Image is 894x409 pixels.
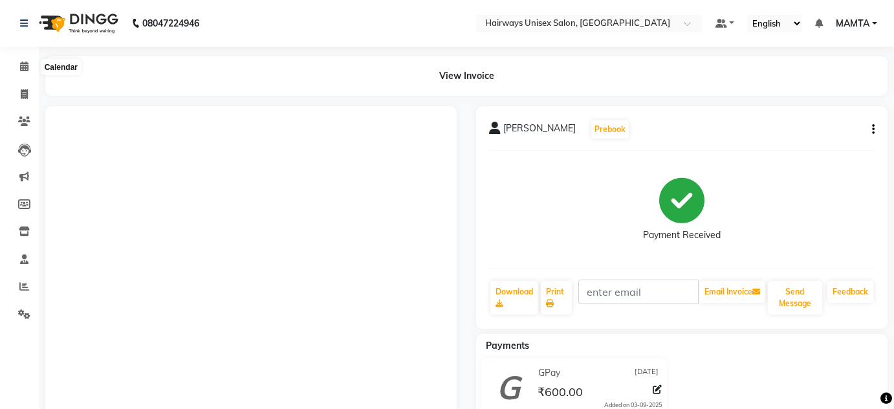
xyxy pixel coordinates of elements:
div: Payment Received [643,228,721,242]
input: enter email [578,280,698,304]
img: logo [33,5,122,41]
span: GPay [538,366,560,380]
span: [PERSON_NAME] [503,122,576,140]
button: Prebook [591,120,629,138]
a: Download [490,281,538,315]
b: 08047224946 [142,5,199,41]
span: Payments [486,340,529,351]
a: Print [541,281,572,315]
a: Feedback [827,281,873,303]
span: MAMTA [836,17,869,30]
button: Email Invoice [699,281,765,303]
span: [DATE] [635,366,659,380]
span: ₹600.00 [538,384,583,403]
div: View Invoice [45,56,888,96]
button: Send Message [768,281,822,315]
div: Calendar [41,60,81,75]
